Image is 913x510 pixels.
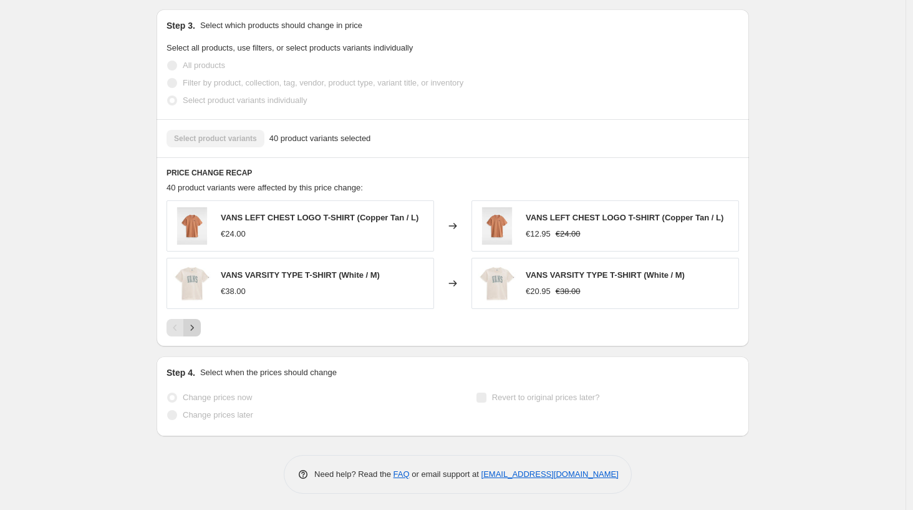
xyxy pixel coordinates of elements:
[183,410,253,419] span: Change prices later
[167,168,739,178] h6: PRICE CHANGE RECAP
[173,207,211,245] img: Left-Chest-Logo-TShirt_80x.jpg
[183,61,225,70] span: All products
[167,183,363,192] span: 40 product variants were affected by this price change:
[167,366,195,379] h2: Step 4.
[221,285,246,298] div: €38.00
[410,469,481,479] span: or email support at
[314,469,394,479] span: Need help? Read the
[167,19,195,32] h2: Step 3.
[183,319,201,336] button: Next
[492,393,600,402] span: Revert to original prices later?
[167,319,201,336] nav: Pagination
[556,228,581,240] strike: €24.00
[526,270,685,280] span: VANS VARSITY TYPE T-SHIRT (White / M)
[526,213,723,222] span: VANS LEFT CHEST LOGO T-SHIRT (Copper Tan / L)
[221,228,246,240] div: €24.00
[183,96,307,105] span: Select product variants individually
[200,19,362,32] p: Select which products should change in price
[183,393,252,402] span: Change prices now
[173,265,211,302] img: 3c44f9b2-bc61-49cf-b2d9-589c7306_0da34c60-7561-4454-b4ad-2ea1f76044e8_80x.jpg
[481,469,619,479] a: [EMAIL_ADDRESS][DOMAIN_NAME]
[556,285,581,298] strike: €38.00
[526,285,551,298] div: €20.95
[269,132,371,145] span: 40 product variants selected
[183,78,463,87] span: Filter by product, collection, tag, vendor, product type, variant title, or inventory
[200,366,337,379] p: Select when the prices should change
[221,270,380,280] span: VANS VARSITY TYPE T-SHIRT (White / M)
[221,213,418,222] span: VANS LEFT CHEST LOGO T-SHIRT (Copper Tan / L)
[394,469,410,479] a: FAQ
[478,207,516,245] img: Left-Chest-Logo-TShirt_80x.jpg
[526,228,551,240] div: €12.95
[478,265,516,302] img: 3c44f9b2-bc61-49cf-b2d9-589c7306_0da34c60-7561-4454-b4ad-2ea1f76044e8_80x.jpg
[167,43,413,52] span: Select all products, use filters, or select products variants individually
